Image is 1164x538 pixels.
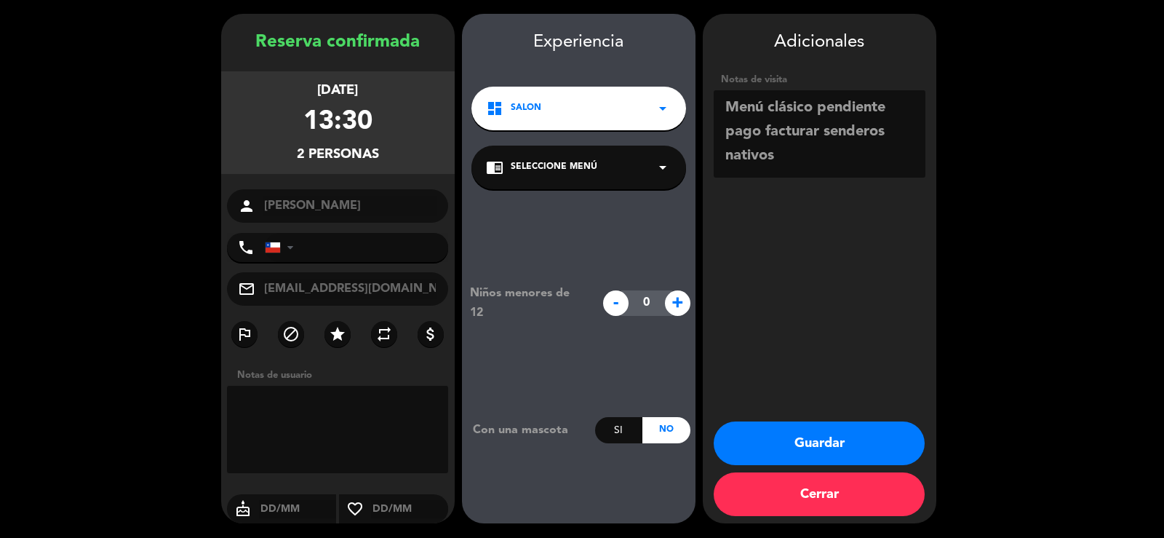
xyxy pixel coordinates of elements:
[642,417,690,443] div: No
[714,72,925,87] div: Notas de visita
[462,421,595,440] div: Con una mascota
[303,101,372,144] div: 13:30
[375,325,393,343] i: repeat
[238,197,255,215] i: person
[486,100,503,117] i: dashboard
[329,325,346,343] i: star
[462,28,695,57] div: Experiencia
[339,500,371,518] i: favorite_border
[236,325,253,343] i: outlined_flag
[221,28,455,57] div: Reserva confirmada
[511,101,541,116] span: SALON
[459,284,595,322] div: Niños menores de 12
[654,100,671,117] i: arrow_drop_down
[230,368,455,383] div: Notas de usuario
[714,28,925,57] div: Adicionales
[486,159,503,176] i: chrome_reader_mode
[714,472,925,516] button: Cerrar
[595,417,642,443] div: Si
[317,80,358,101] div: [DATE]
[266,234,299,261] div: Chile: +56
[511,160,597,175] span: Seleccione Menú
[714,422,925,465] button: Guardar
[422,325,439,343] i: attach_money
[282,325,300,343] i: block
[238,280,255,298] i: mail_outline
[665,290,690,316] span: +
[227,500,259,518] i: cake
[603,290,629,316] span: -
[297,144,379,165] div: 2 personas
[259,500,337,518] input: DD/MM
[237,239,255,256] i: phone
[371,500,449,518] input: DD/MM
[654,159,671,176] i: arrow_drop_down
